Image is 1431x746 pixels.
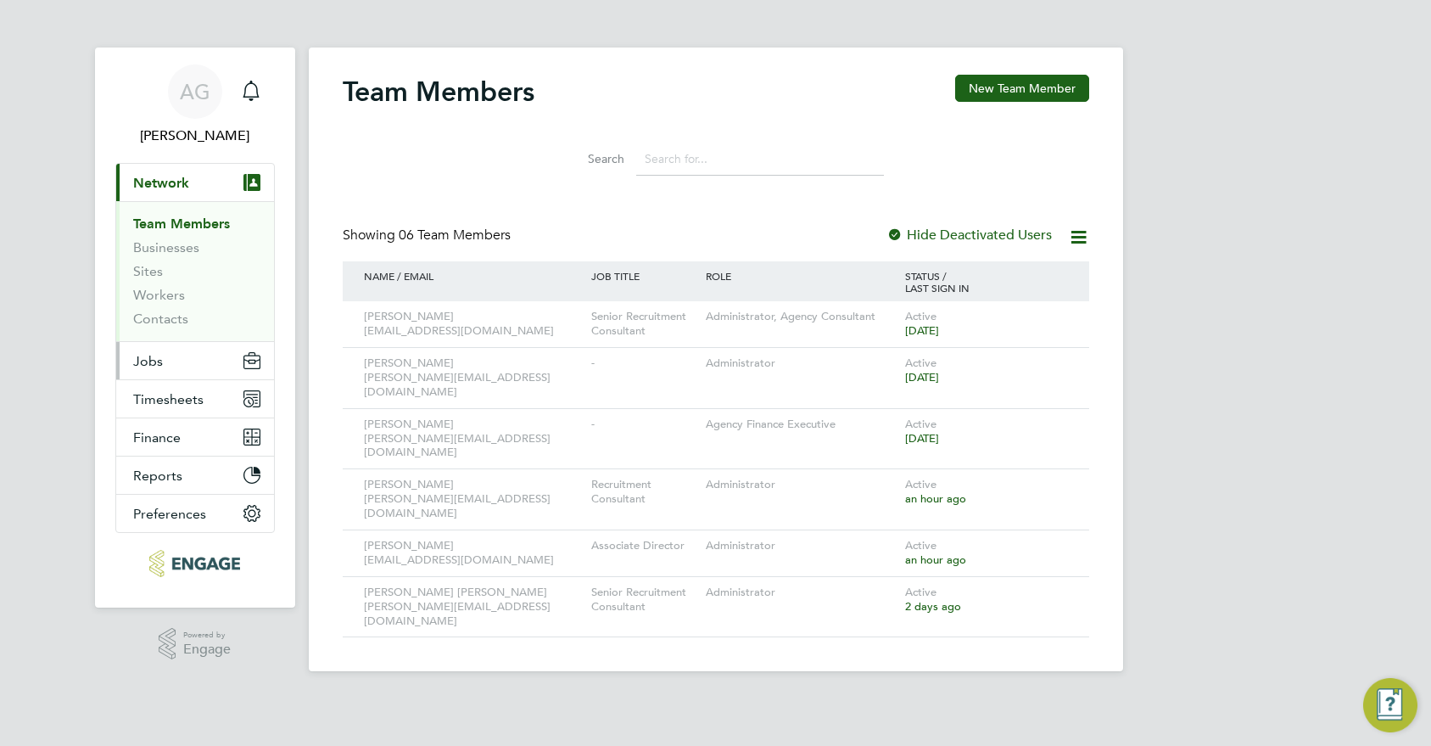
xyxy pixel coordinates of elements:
span: Preferences [133,506,206,522]
div: - [587,348,701,379]
button: Timesheets [116,380,274,418]
a: Workers [133,287,185,303]
span: an hour ago [905,552,966,567]
label: Hide Deactivated Users [886,227,1052,244]
div: Agency Finance Executive [702,409,901,440]
span: an hour ago [905,491,966,506]
div: Active [901,530,1072,576]
span: [DATE] [905,370,939,384]
span: Network [133,175,189,191]
div: Administrator [702,577,901,609]
span: AG [180,81,210,103]
div: Active [901,409,1072,455]
h2: Team Members [343,75,534,109]
div: Active [901,348,1072,394]
div: Administrator [702,348,901,379]
div: Administrator [702,469,901,501]
span: 06 Team Members [399,227,511,244]
span: Timesheets [133,391,204,407]
div: Associate Director [587,530,701,562]
div: Network [116,201,274,341]
div: Senior Recruitment Consultant [587,577,701,623]
button: Finance [116,418,274,456]
span: Finance [133,429,181,446]
div: [PERSON_NAME] [EMAIL_ADDRESS][DOMAIN_NAME] [360,530,588,576]
div: Administrator [702,530,901,562]
div: Administrator, Agency Consultant [702,301,901,333]
div: Senior Recruitment Consultant [587,301,701,347]
button: New Team Member [955,75,1089,102]
img: carbonrecruitment-logo-retina.png [149,550,240,577]
div: Showing [343,227,514,244]
a: Team Members [133,216,230,232]
a: Go to home page [115,550,275,577]
div: [PERSON_NAME] [PERSON_NAME] [PERSON_NAME][EMAIL_ADDRESS][DOMAIN_NAME] [360,577,588,637]
span: [DATE] [905,323,939,338]
a: Sites [133,263,163,279]
button: Preferences [116,495,274,532]
a: Powered byEngage [159,628,231,660]
span: [DATE] [905,431,939,446]
div: [PERSON_NAME] [PERSON_NAME][EMAIL_ADDRESS][DOMAIN_NAME] [360,348,588,408]
span: Ajay Gandhi [115,126,275,146]
div: Recruitment Consultant [587,469,701,515]
div: [PERSON_NAME] [PERSON_NAME][EMAIL_ADDRESS][DOMAIN_NAME] [360,469,588,530]
span: Powered by [183,628,231,642]
nav: Main navigation [95,48,295,608]
span: Engage [183,642,231,657]
div: NAME / EMAIL [360,261,588,290]
div: Active [901,577,1072,623]
div: STATUS / LAST SIGN IN [901,261,1072,302]
button: Engage Resource Center [1363,678,1417,732]
div: Active [901,469,1072,515]
label: Search [548,151,624,166]
div: [PERSON_NAME] [PERSON_NAME][EMAIL_ADDRESS][DOMAIN_NAME] [360,409,588,469]
span: Reports [133,468,182,484]
a: Businesses [133,239,199,255]
a: AG[PERSON_NAME] [115,65,275,146]
button: Jobs [116,342,274,379]
div: Active [901,301,1072,347]
span: Jobs [133,353,163,369]
div: ROLE [702,261,901,290]
input: Search for... [636,143,884,176]
div: - [587,409,701,440]
button: Network [116,164,274,201]
div: JOB TITLE [587,261,701,290]
span: 2 days ago [905,599,961,614]
a: Contacts [133,311,188,327]
button: Reports [116,457,274,494]
div: [PERSON_NAME] [EMAIL_ADDRESS][DOMAIN_NAME] [360,301,588,347]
